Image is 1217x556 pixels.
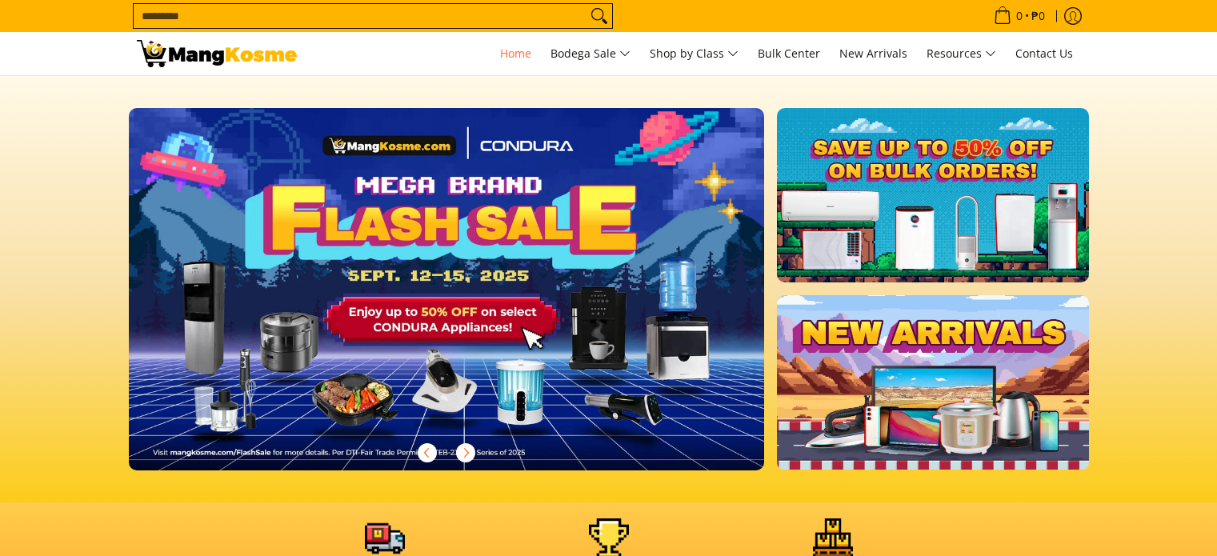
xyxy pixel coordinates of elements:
a: New Arrivals [831,32,915,75]
span: Resources [927,44,996,64]
span: 0 [1014,10,1025,22]
span: Shop by Class [650,44,739,64]
a: Contact Us [1007,32,1081,75]
a: Shop by Class [642,32,747,75]
span: Contact Us [1015,46,1073,61]
button: Search [586,4,612,28]
span: Home [500,46,531,61]
span: Bulk Center [758,46,820,61]
img: Mang Kosme: Your Home Appliances Warehouse Sale Partner! [137,40,297,67]
span: • [989,7,1050,25]
img: Desktop homepage 29339654 2507 42fb b9ff a0650d39e9ed [129,108,765,470]
button: Previous [410,435,445,470]
a: Bulk Center [750,32,828,75]
a: Home [492,32,539,75]
span: ₱0 [1029,10,1047,22]
span: New Arrivals [839,46,907,61]
nav: Main Menu [313,32,1081,75]
a: Resources [919,32,1004,75]
a: Bodega Sale [542,32,639,75]
span: Bodega Sale [550,44,631,64]
button: Next [448,435,483,470]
